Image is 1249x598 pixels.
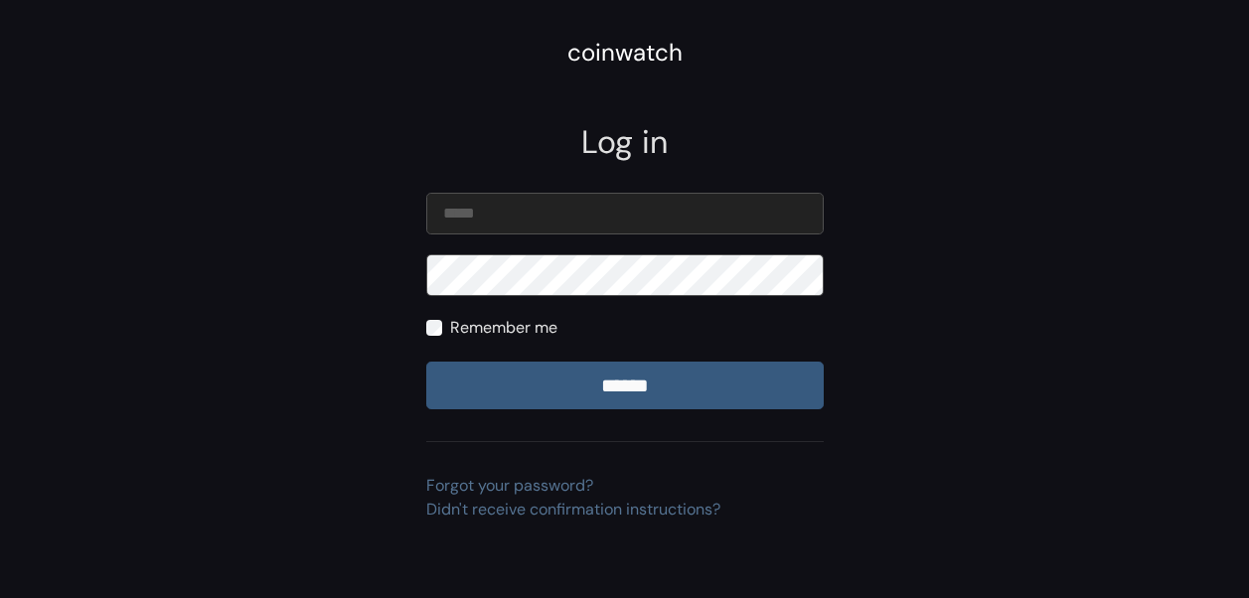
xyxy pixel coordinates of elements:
[567,35,683,71] div: coinwatch
[426,123,824,161] h2: Log in
[426,499,720,520] a: Didn't receive confirmation instructions?
[426,475,593,496] a: Forgot your password?
[450,316,557,340] label: Remember me
[567,45,683,66] a: coinwatch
